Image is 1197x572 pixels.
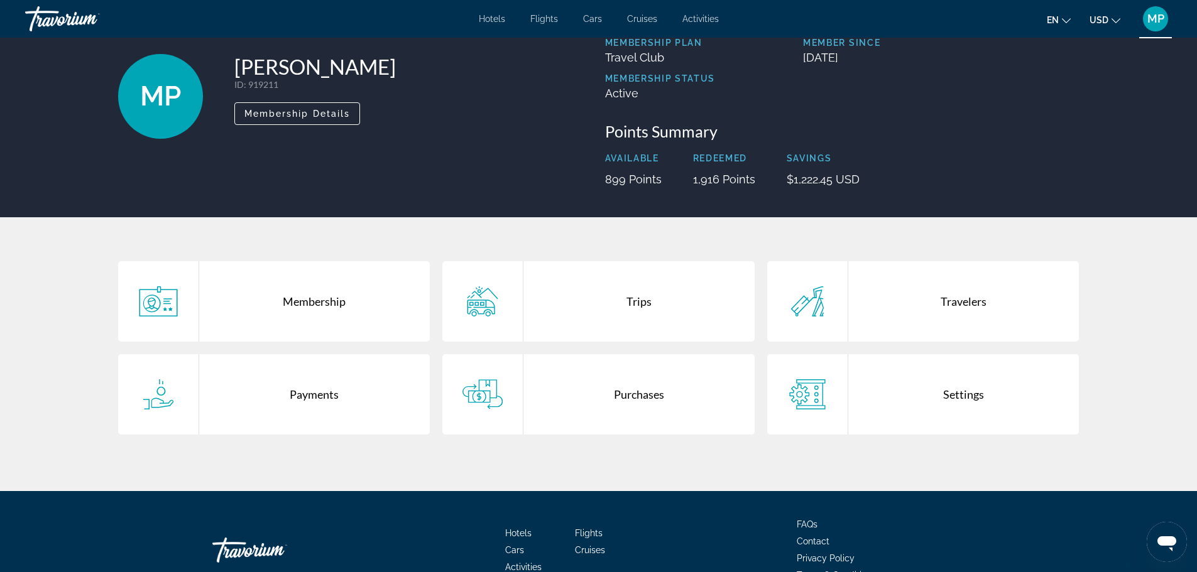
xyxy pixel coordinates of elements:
[234,54,396,79] h1: [PERSON_NAME]
[244,109,351,119] span: Membership Details
[605,38,716,48] p: Membership Plan
[25,3,151,35] a: Travorium
[1047,15,1059,25] span: en
[118,261,430,342] a: Membership
[1147,13,1164,25] span: MP
[442,354,755,434] a: Purchases
[1139,6,1172,32] button: User Menu
[605,51,716,64] p: Travel Club
[1090,15,1108,25] span: USD
[797,553,855,563] a: Privacy Policy
[787,153,860,163] p: Savings
[797,536,829,546] a: Contact
[693,153,755,163] p: Redeemed
[797,519,817,529] a: FAQs
[234,102,361,125] button: Membership Details
[234,79,244,90] span: ID
[442,261,755,342] a: Trips
[803,51,1079,64] p: [DATE]
[1147,522,1187,562] iframe: Button to launch messaging window
[848,261,1079,342] div: Travelers
[682,14,719,24] a: Activities
[505,528,532,538] a: Hotels
[767,261,1079,342] a: Travelers
[140,80,181,112] span: MP
[530,14,558,24] a: Flights
[505,562,542,572] a: Activities
[693,173,755,186] p: 1,916 Points
[505,545,524,555] a: Cars
[523,261,755,342] div: Trips
[212,531,338,569] a: Go Home
[848,354,1079,434] div: Settings
[575,528,603,538] a: Flights
[199,354,430,434] div: Payments
[583,14,602,24] a: Cars
[787,173,860,186] p: $1,222.45 USD
[523,354,755,434] div: Purchases
[199,261,430,342] div: Membership
[575,545,605,555] a: Cruises
[118,354,430,434] a: Payments
[605,87,716,100] p: Active
[234,79,396,90] p: : 919211
[627,14,657,24] a: Cruises
[605,173,662,186] p: 899 Points
[605,153,662,163] p: Available
[605,73,716,84] p: Membership Status
[1047,11,1071,29] button: Change language
[767,354,1079,434] a: Settings
[605,122,1079,141] h3: Points Summary
[803,38,1079,48] p: Member Since
[479,14,505,24] a: Hotels
[1090,11,1120,29] button: Change currency
[234,105,361,119] a: Membership Details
